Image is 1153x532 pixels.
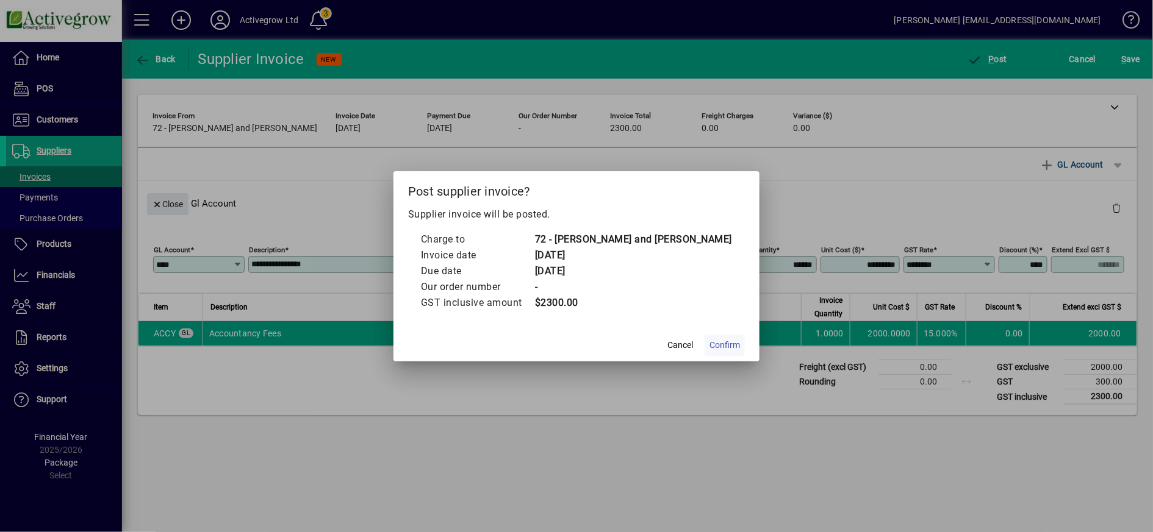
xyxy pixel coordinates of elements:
[393,171,760,207] h2: Post supplier invoice?
[534,263,732,279] td: [DATE]
[661,335,700,356] button: Cancel
[667,339,693,352] span: Cancel
[534,295,732,311] td: $2300.00
[408,207,745,222] p: Supplier invoice will be posted.
[705,335,745,356] button: Confirm
[534,247,732,263] td: [DATE]
[709,339,740,352] span: Confirm
[420,279,534,295] td: Our order number
[534,279,732,295] td: -
[420,232,534,247] td: Charge to
[420,247,534,263] td: Invoice date
[534,232,732,247] td: 72 - [PERSON_NAME] and [PERSON_NAME]
[420,263,534,279] td: Due date
[420,295,534,311] td: GST inclusive amount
